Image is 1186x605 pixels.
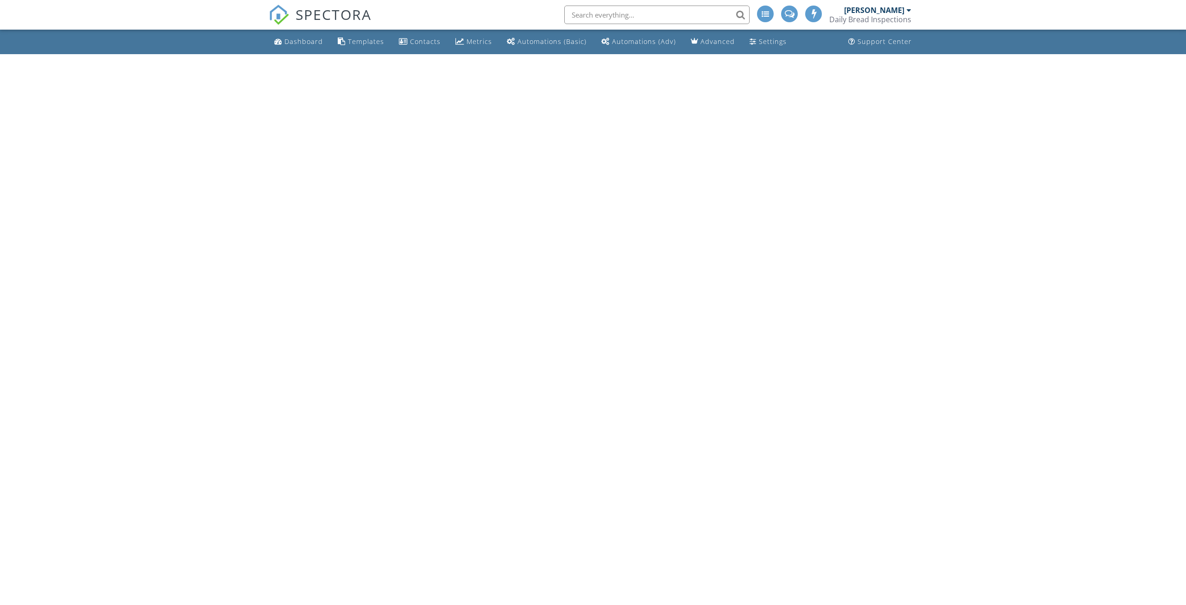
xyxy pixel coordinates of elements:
[759,37,787,46] div: Settings
[269,12,372,32] a: SPECTORA
[467,37,492,46] div: Metrics
[844,6,904,15] div: [PERSON_NAME]
[687,33,738,50] a: Advanced
[284,37,323,46] div: Dashboard
[700,37,735,46] div: Advanced
[271,33,327,50] a: Dashboard
[348,37,384,46] div: Templates
[452,33,496,50] a: Metrics
[334,33,388,50] a: Templates
[564,6,750,24] input: Search everything...
[395,33,444,50] a: Contacts
[845,33,915,50] a: Support Center
[410,37,441,46] div: Contacts
[517,37,587,46] div: Automations (Basic)
[296,5,372,24] span: SPECTORA
[858,37,912,46] div: Support Center
[269,5,289,25] img: The Best Home Inspection Software - Spectora
[612,37,676,46] div: Automations (Adv)
[746,33,790,50] a: Settings
[598,33,680,50] a: Automations (Advanced)
[829,15,911,24] div: Daily Bread Inspections
[503,33,590,50] a: Automations (Basic)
